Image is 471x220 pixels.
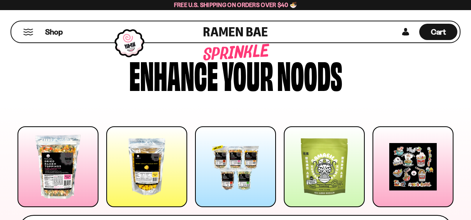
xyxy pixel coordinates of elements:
span: Shop [45,27,63,37]
span: Free U.S. Shipping on Orders over $40 🍜 [174,1,297,9]
a: Shop [45,24,63,40]
button: Mobile Menu Trigger [23,29,33,35]
div: Cart [419,21,457,42]
span: Cart [431,27,446,37]
div: your [222,56,273,93]
div: noods [277,56,342,93]
div: Enhance [129,56,218,93]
